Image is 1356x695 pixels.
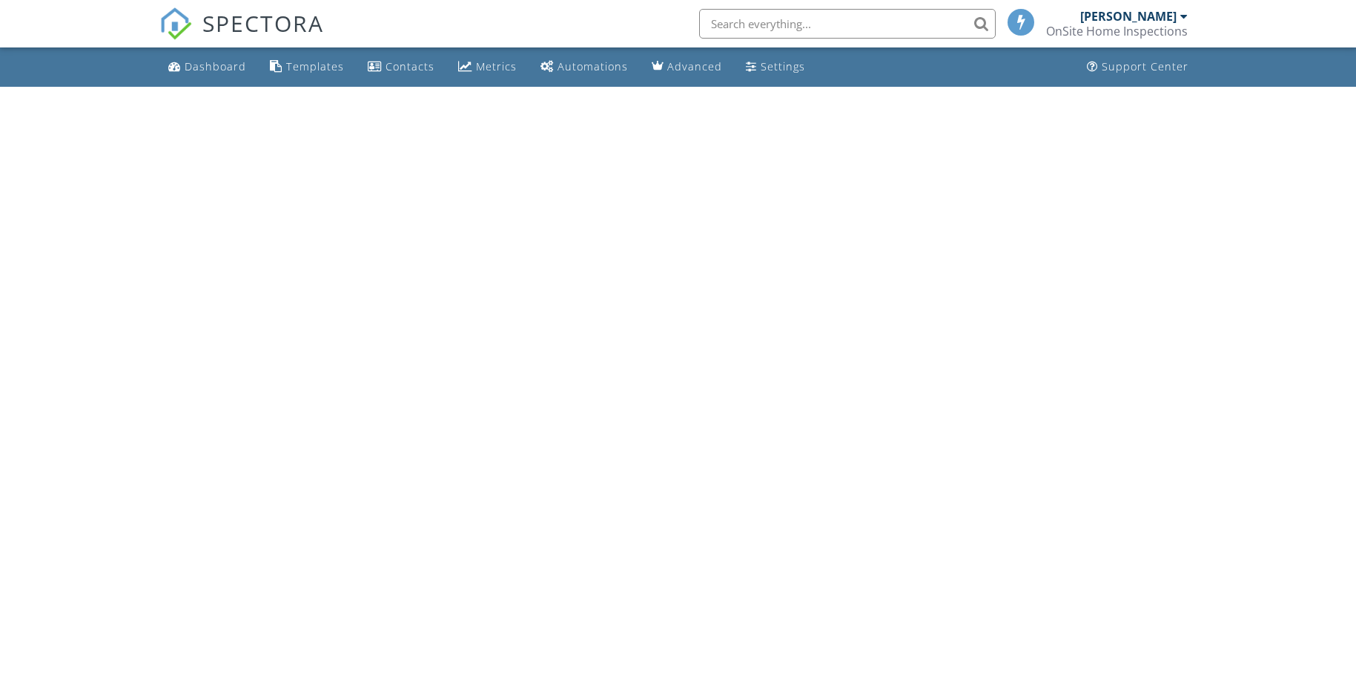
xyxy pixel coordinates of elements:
[362,53,440,81] a: Contacts
[1081,53,1194,81] a: Support Center
[386,59,434,73] div: Contacts
[476,59,517,73] div: Metrics
[1102,59,1188,73] div: Support Center
[1080,9,1177,24] div: [PERSON_NAME]
[202,7,324,39] span: SPECTORA
[740,53,811,81] a: Settings
[159,20,324,51] a: SPECTORA
[185,59,246,73] div: Dashboard
[286,59,344,73] div: Templates
[159,7,192,40] img: The Best Home Inspection Software - Spectora
[264,53,350,81] a: Templates
[699,9,996,39] input: Search everything...
[535,53,634,81] a: Automations (Basic)
[1046,24,1188,39] div: OnSite Home Inspections
[646,53,728,81] a: Advanced
[558,59,628,73] div: Automations
[162,53,252,81] a: Dashboard
[761,59,805,73] div: Settings
[452,53,523,81] a: Metrics
[667,59,722,73] div: Advanced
